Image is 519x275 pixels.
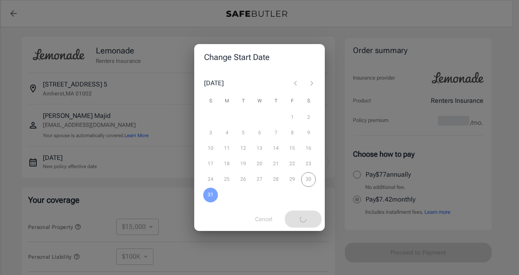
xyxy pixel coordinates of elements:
[236,93,251,109] span: Tuesday
[268,93,283,109] span: Thursday
[194,44,325,70] h2: Change Start Date
[301,93,316,109] span: Saturday
[204,78,224,88] div: [DATE]
[252,93,267,109] span: Wednesday
[285,93,299,109] span: Friday
[203,93,218,109] span: Sunday
[220,93,234,109] span: Monday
